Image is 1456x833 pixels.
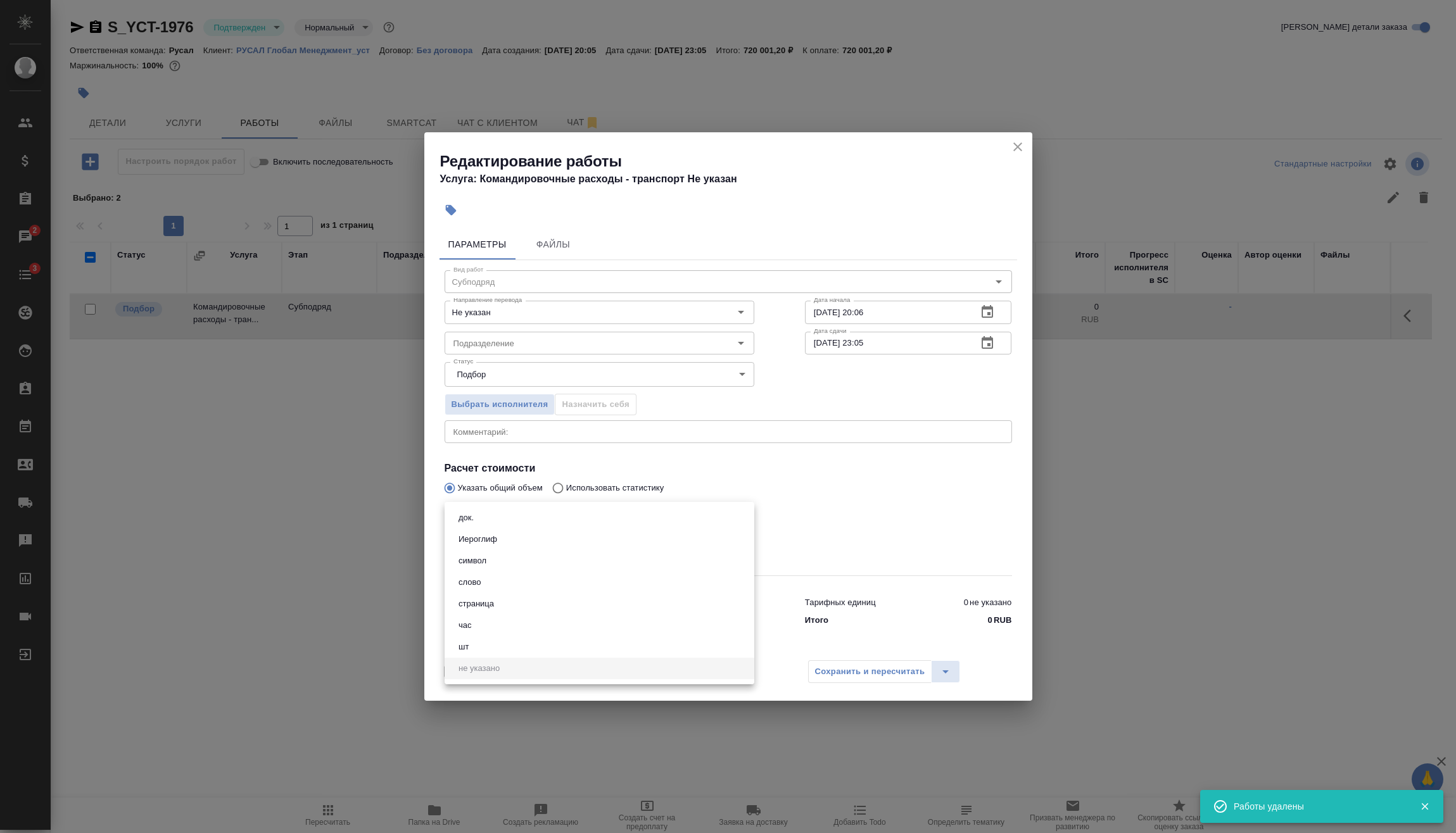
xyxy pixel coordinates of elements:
[455,511,478,525] button: док.
[455,618,476,632] button: час
[455,532,501,546] button: Иероглиф
[455,575,484,589] button: слово
[455,554,490,568] button: символ
[1412,801,1438,812] button: Закрыть
[455,597,498,611] button: страница
[455,661,503,675] button: не указано
[1234,800,1401,813] div: Работы удалены
[455,640,472,654] button: шт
